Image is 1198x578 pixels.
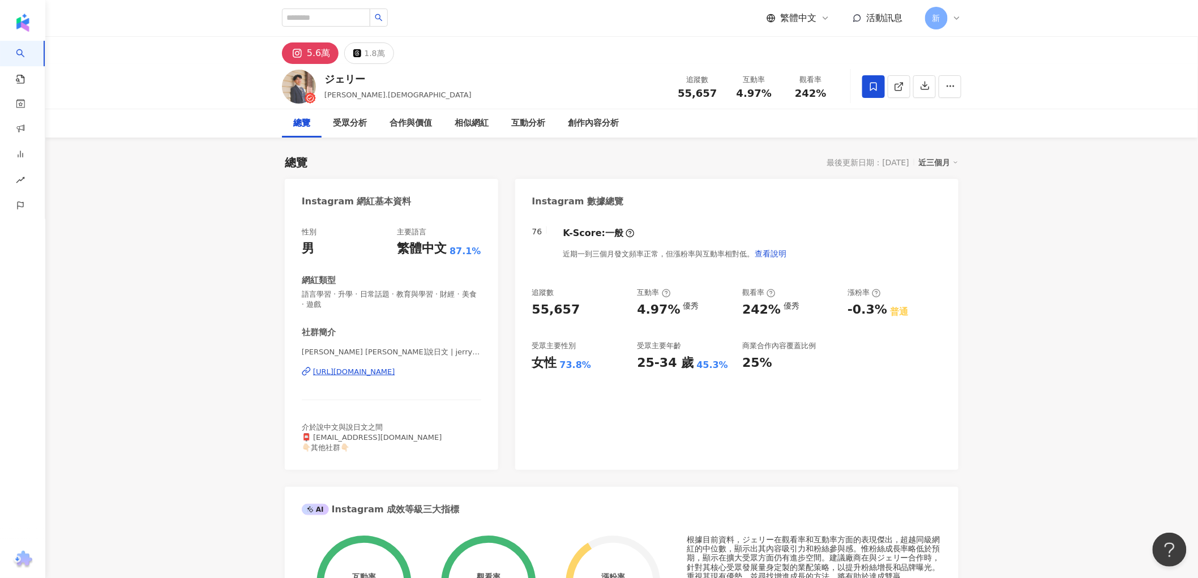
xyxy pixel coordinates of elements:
img: KOL Avatar [282,70,316,104]
div: 互動率 [733,74,776,85]
span: 介於說中文與說日文之間 📮 [EMAIL_ADDRESS][DOMAIN_NAME] 👇🏻其他社群👇🏻 [302,423,442,452]
div: 總覽 [285,155,307,170]
div: 5.6萬 [307,45,330,61]
div: 互動率 [637,288,670,298]
div: 受眾主要年齡 [637,341,681,351]
div: 1.8萬 [364,45,384,61]
div: 女性 [532,354,557,372]
div: 追蹤數 [532,288,554,298]
div: 近期一到三個月發文頻率正常，但漲粉率與互動率相對低。 [563,242,787,265]
a: search [16,41,38,85]
div: 一般 [605,227,623,239]
div: 受眾主要性別 [532,341,576,351]
div: K-Score : [563,227,635,239]
span: 87.1% [450,245,481,258]
button: 5.6萬 [282,42,339,64]
div: 25% [742,354,772,372]
span: 242% [795,88,827,99]
div: 漲粉率 [848,288,881,298]
div: 45.3% [697,359,729,371]
iframe: Help Scout Beacon - Open [1153,533,1187,567]
div: 觀看率 [742,288,776,298]
div: 4.97% [637,301,680,319]
a: [URL][DOMAIN_NAME] [302,367,481,377]
span: 繁體中文 [780,12,816,24]
div: 網紅類型 [302,275,336,286]
div: 性別 [302,227,316,237]
div: Instagram 數據總覽 [532,195,624,208]
div: [URL][DOMAIN_NAME] [313,367,395,377]
span: 語言學習 · 升學 · 日常話題 · 教育與學習 · 財經 · 美食 · 遊戲 [302,289,481,310]
button: 1.8萬 [344,42,393,64]
div: 優秀 [784,301,799,310]
div: 總覽 [293,117,310,130]
div: 主要語言 [397,227,426,237]
div: Instagram 網紅基本資料 [302,195,412,208]
div: 25-34 歲 [637,354,694,372]
div: ジェリー [324,72,472,86]
div: 最後更新日期：[DATE] [827,158,909,167]
div: 社群簡介 [302,327,336,339]
span: [PERSON_NAME] [PERSON_NAME]說日文 | jerry_japanese [302,347,481,357]
span: rise [16,169,25,194]
div: 普通 [890,306,908,318]
span: 查看說明 [755,249,786,258]
span: 4.97% [737,88,772,99]
div: 73.8% [560,359,592,371]
div: 優秀 [683,301,699,310]
div: 男 [302,240,314,258]
div: 相似網紅 [455,117,489,130]
div: 繁體中文 [397,240,447,258]
div: 互動分析 [511,117,545,130]
div: AI [302,504,329,515]
button: 查看說明 [754,242,787,265]
div: 合作與價值 [390,117,432,130]
div: 76 [532,227,542,236]
div: 追蹤數 [676,74,719,85]
div: 商業合作內容覆蓋比例 [742,341,816,351]
div: 近三個月 [919,155,959,170]
div: 創作內容分析 [568,117,619,130]
span: 活動訊息 [866,12,902,23]
div: Instagram 成效等級三大指標 [302,503,459,516]
span: 新 [932,12,940,24]
span: [PERSON_NAME].[DEMOGRAPHIC_DATA] [324,91,472,99]
img: chrome extension [12,551,34,569]
div: 觀看率 [789,74,832,85]
div: -0.3% [848,301,887,319]
span: search [375,14,383,22]
div: 受眾分析 [333,117,367,130]
div: 55,657 [532,301,580,319]
div: 242% [742,301,781,319]
img: logo icon [14,14,32,32]
span: 55,657 [678,87,717,99]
